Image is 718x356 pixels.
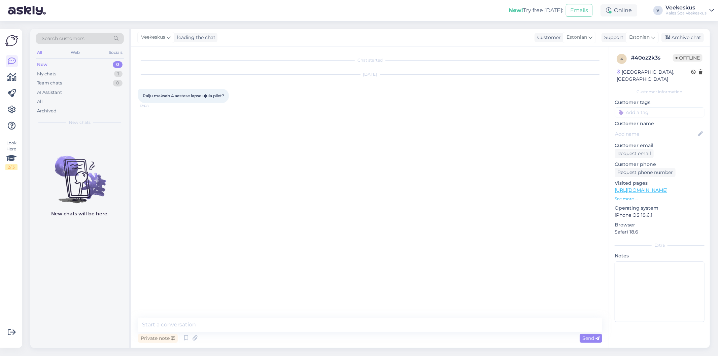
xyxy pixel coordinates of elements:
div: 1 [114,71,123,77]
div: Try free [DATE]: [509,6,563,14]
div: Veekeskus [665,5,707,10]
div: Online [601,4,637,16]
div: [GEOGRAPHIC_DATA], [GEOGRAPHIC_DATA] [617,69,691,83]
input: Add name [615,130,697,138]
div: leading the chat [174,34,215,41]
div: My chats [37,71,56,77]
div: # 40oz2k3s [631,54,673,62]
div: Request email [615,149,654,158]
b: New! [509,7,523,13]
div: V [653,6,663,15]
div: Request phone number [615,168,676,177]
span: Estonian [629,34,650,41]
p: Customer tags [615,99,705,106]
p: Customer name [615,120,705,127]
span: Offline [673,54,703,62]
a: [URL][DOMAIN_NAME] [615,187,668,193]
p: Customer email [615,142,705,149]
div: AI Assistant [37,89,62,96]
div: Customer [535,34,561,41]
p: Operating system [615,205,705,212]
span: Veekeskus [141,34,165,41]
p: New chats will be here. [51,210,108,217]
div: All [37,98,43,105]
div: Web [70,48,81,57]
p: Customer phone [615,161,705,168]
div: Extra [615,242,705,248]
span: 4 [620,56,623,61]
span: 13:08 [140,103,165,108]
button: Emails [566,4,592,17]
div: Archived [37,108,57,114]
div: Kales Spa Veekeskus [665,10,707,16]
div: Support [602,34,623,41]
span: Estonian [567,34,587,41]
div: Team chats [37,80,62,86]
div: Look Here [5,140,18,170]
div: New [37,61,47,68]
div: Private note [138,334,178,343]
input: Add a tag [615,107,705,117]
div: [DATE] [138,71,602,77]
div: All [36,48,43,57]
div: Socials [107,48,124,57]
span: Search customers [42,35,84,42]
img: Askly Logo [5,34,18,47]
div: Chat started [138,57,602,63]
div: 0 [113,61,123,68]
span: Palju maksab 4 aastase lapse ujula pilet? [143,93,224,98]
div: Customer information [615,89,705,95]
p: See more ... [615,196,705,202]
p: Browser [615,221,705,228]
span: New chats [69,119,91,126]
a: VeekeskusKales Spa Veekeskus [665,5,714,16]
p: Visited pages [615,180,705,187]
img: No chats [30,144,129,204]
div: 2 / 3 [5,164,18,170]
div: Archive chat [661,33,704,42]
span: Send [582,335,600,341]
p: Safari 18.6 [615,228,705,236]
div: 0 [113,80,123,86]
p: Notes [615,252,705,259]
p: iPhone OS 18.6.1 [615,212,705,219]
